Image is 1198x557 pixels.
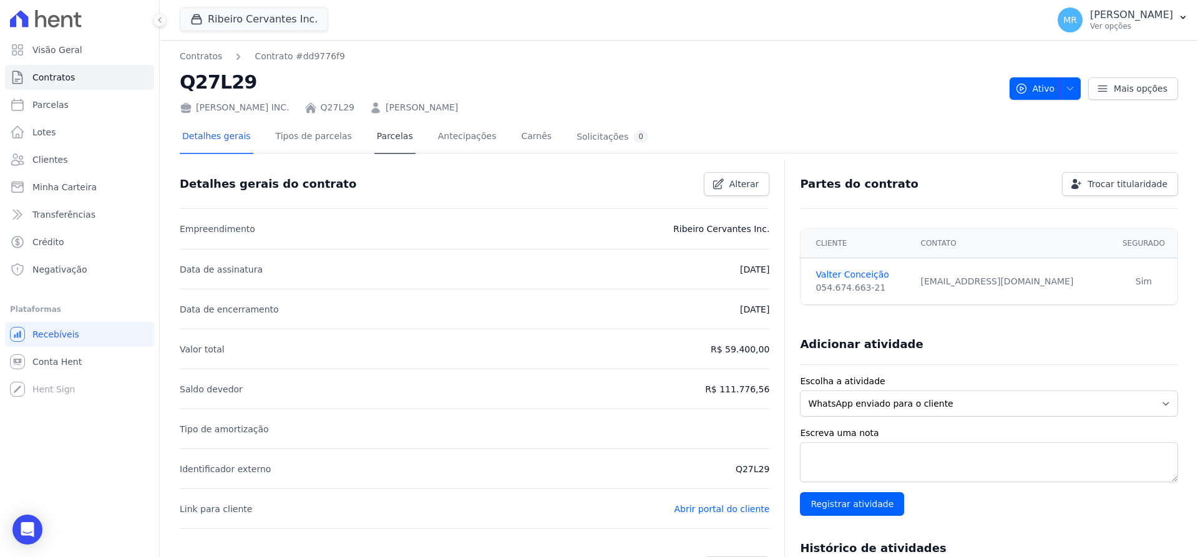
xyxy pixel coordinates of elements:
[10,302,149,317] div: Plataformas
[180,262,263,277] p: Data de assinatura
[32,126,56,138] span: Lotes
[711,342,769,357] p: R$ 59.400,00
[729,178,759,190] span: Alterar
[800,375,1178,388] label: Escolha a atividade
[673,221,769,236] p: Ribeiro Cervantes Inc.
[5,202,154,227] a: Transferências
[1063,16,1077,24] span: MR
[1062,172,1178,196] a: Trocar titularidade
[32,208,95,221] span: Transferências
[1110,258,1177,305] td: Sim
[32,99,69,111] span: Parcelas
[180,422,269,437] p: Tipo de amortização
[816,281,905,294] div: 054.674.663-21
[1015,77,1055,100] span: Ativo
[32,71,75,84] span: Contratos
[5,175,154,200] a: Minha Carteira
[1090,9,1173,21] p: [PERSON_NAME]
[921,275,1103,288] div: [EMAIL_ADDRESS][DOMAIN_NAME]
[32,236,64,248] span: Crédito
[1088,178,1167,190] span: Trocar titularidade
[32,44,82,56] span: Visão Geral
[180,101,290,114] div: [PERSON_NAME] INC.
[32,356,82,368] span: Conta Hent
[180,342,225,357] p: Valor total
[32,181,97,193] span: Minha Carteira
[374,121,416,154] a: Parcelas
[5,147,154,172] a: Clientes
[633,131,648,143] div: 0
[5,65,154,90] a: Contratos
[574,121,651,154] a: Solicitações0
[577,131,648,143] div: Solicitações
[180,501,252,516] p: Link para cliente
[705,382,769,397] p: R$ 111.776,56
[816,268,905,281] a: Valter Conceição
[180,302,279,317] p: Data de encerramento
[180,68,1000,96] h2: Q27L29
[180,382,243,397] p: Saldo devedor
[736,462,769,477] p: Q27L29
[32,153,67,166] span: Clientes
[32,328,79,341] span: Recebíveis
[5,120,154,145] a: Lotes
[436,121,499,154] a: Antecipações
[32,263,87,276] span: Negativação
[519,121,554,154] a: Carnês
[674,504,769,514] a: Abrir portal do cliente
[5,257,154,282] a: Negativação
[321,101,354,114] a: Q27L29
[1110,229,1177,258] th: Segurado
[1114,82,1167,95] span: Mais opções
[800,492,904,516] input: Registrar atividade
[800,427,1178,440] label: Escreva uma nota
[180,462,271,477] p: Identificador externo
[180,221,255,236] p: Empreendimento
[180,50,222,63] a: Contratos
[180,50,1000,63] nav: Breadcrumb
[704,172,770,196] a: Alterar
[12,515,42,545] div: Open Intercom Messenger
[180,50,345,63] nav: Breadcrumb
[1090,21,1173,31] p: Ver opções
[740,302,769,317] p: [DATE]
[5,322,154,347] a: Recebíveis
[801,229,913,258] th: Cliente
[740,262,769,277] p: [DATE]
[5,230,154,254] a: Crédito
[255,50,345,63] a: Contrato #dd9776f9
[800,337,923,352] h3: Adicionar atividade
[1010,77,1081,100] button: Ativo
[800,177,918,191] h3: Partes do contrato
[1088,77,1178,100] a: Mais opções
[180,7,328,31] button: Ribeiro Cervantes Inc.
[273,121,354,154] a: Tipos de parcelas
[386,101,458,114] a: [PERSON_NAME]
[180,121,253,154] a: Detalhes gerais
[913,229,1110,258] th: Contato
[5,92,154,117] a: Parcelas
[1048,2,1198,37] button: MR [PERSON_NAME] Ver opções
[5,349,154,374] a: Conta Hent
[5,37,154,62] a: Visão Geral
[800,541,946,556] h3: Histórico de atividades
[180,177,356,191] h3: Detalhes gerais do contrato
